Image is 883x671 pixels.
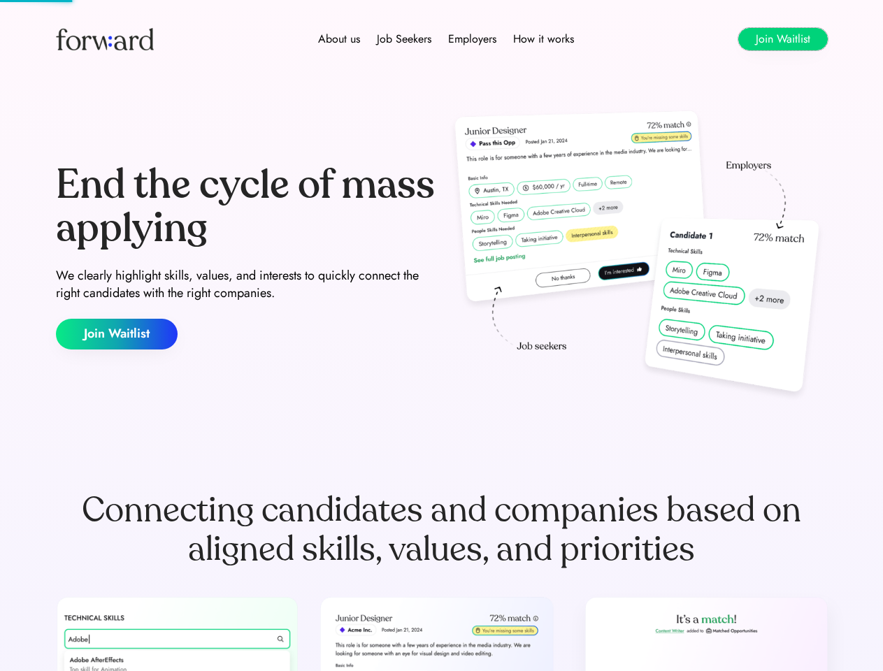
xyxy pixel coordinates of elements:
div: End the cycle of mass applying [56,164,436,250]
div: How it works [513,31,574,48]
div: About us [318,31,360,48]
div: Employers [448,31,496,48]
div: Job Seekers [377,31,431,48]
img: Forward logo [56,28,154,50]
button: Join Waitlist [56,319,178,349]
div: Connecting candidates and companies based on aligned skills, values, and priorities [56,491,828,569]
img: hero-image.png [447,106,828,407]
div: We clearly highlight skills, values, and interests to quickly connect the right candidates with t... [56,267,436,302]
button: Join Waitlist [738,28,828,50]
